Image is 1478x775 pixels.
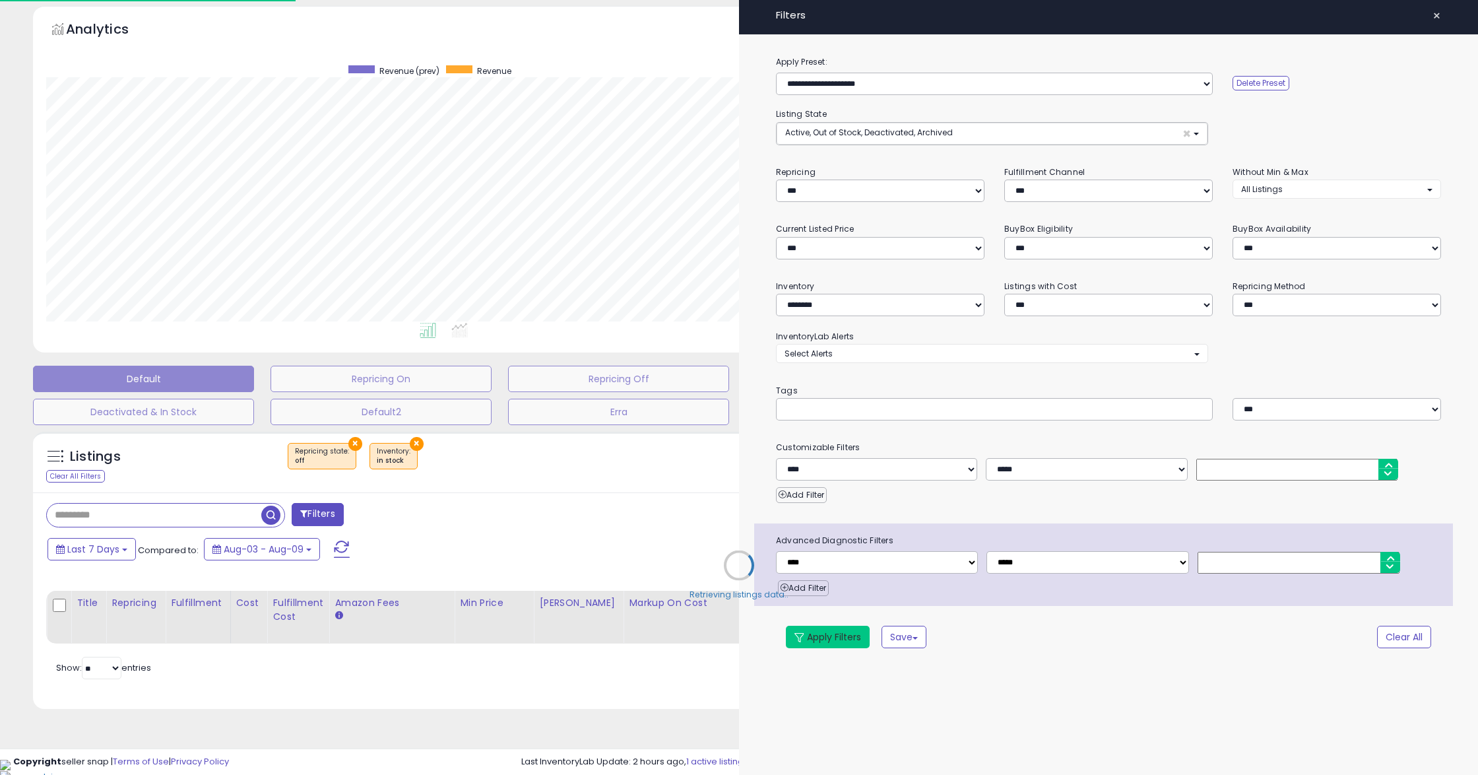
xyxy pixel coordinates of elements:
[776,108,827,119] small: Listing State
[777,123,1207,145] button: Active, Out of Stock, Deactivated, Archived ×
[1427,7,1446,25] button: ×
[776,166,816,178] small: Repricing
[766,384,1451,398] small: Tags
[776,223,854,234] small: Current Listed Price
[785,127,953,138] span: Active, Out of Stock, Deactivated, Archived
[785,348,833,359] span: Select Alerts
[1233,180,1441,199] button: All Listings
[1233,166,1308,178] small: Without Min & Max
[766,55,1451,69] label: Apply Preset:
[776,344,1208,363] button: Select Alerts
[1004,281,1077,292] small: Listings with Cost
[776,281,814,292] small: Inventory
[776,331,854,342] small: InventoryLab Alerts
[1233,76,1289,90] button: Delete Preset
[1182,127,1191,141] span: ×
[1004,223,1073,234] small: BuyBox Eligibility
[690,588,788,600] div: Retrieving listings data..
[1233,223,1311,234] small: BuyBox Availability
[776,10,1441,21] h4: Filters
[1241,184,1283,195] span: All Listings
[1004,166,1085,178] small: Fulfillment Channel
[1233,281,1306,292] small: Repricing Method
[1432,7,1441,25] span: ×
